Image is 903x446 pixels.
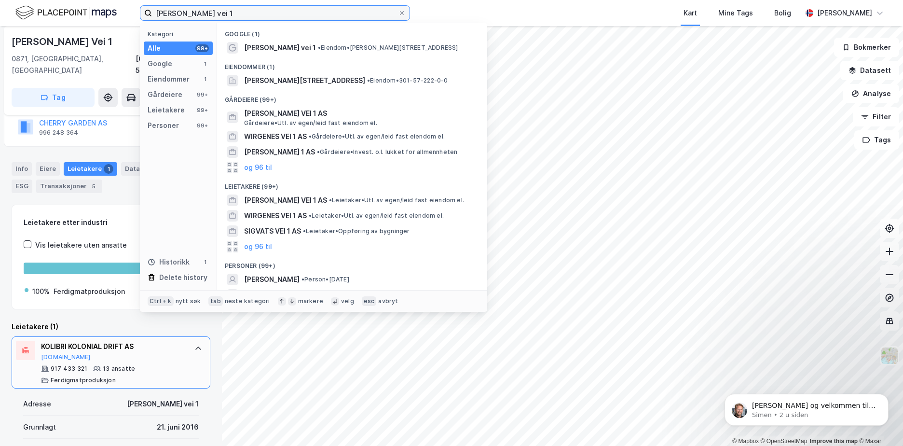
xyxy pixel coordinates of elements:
[217,88,487,106] div: Gårdeiere (99+)
[244,119,377,127] span: Gårdeiere • Utl. av egen/leid fast eiendom el.
[244,146,315,158] span: [PERSON_NAME] 1 AS
[318,44,321,51] span: •
[843,84,899,103] button: Analyse
[201,258,209,266] div: 1
[12,162,32,176] div: Info
[244,42,316,54] span: [PERSON_NAME] vei 1
[159,272,207,283] div: Delete history
[12,53,136,76] div: 0871, [GEOGRAPHIC_DATA], [GEOGRAPHIC_DATA]
[54,286,125,297] div: Ferdigmatproduksjon
[89,181,98,191] div: 5
[301,276,349,283] span: Person • [DATE]
[309,212,444,220] span: Leietaker • Utl. av egen/leid fast eiendom el.
[684,7,697,19] div: Kart
[148,58,172,70] div: Google
[12,180,32,193] div: ESG
[64,162,117,176] div: Leietakere
[195,106,209,114] div: 99+
[35,239,127,251] div: Vis leietakere uten ansatte
[217,175,487,193] div: Leietakere (99+)
[244,289,300,301] span: [PERSON_NAME]
[244,75,365,86] span: [PERSON_NAME][STREET_ADDRESS]
[103,365,135,373] div: 13 ansatte
[810,438,858,445] a: Improve this map
[12,321,210,333] div: Leietakere (1)
[309,212,312,219] span: •
[244,241,272,252] button: og 96 til
[309,133,312,140] span: •
[12,88,95,107] button: Tag
[309,133,445,140] span: Gårdeiere • Utl. av egen/leid fast eiendom el.
[23,421,56,433] div: Grunnlagt
[854,130,899,150] button: Tags
[244,131,307,142] span: WIRGENES VEI 1 AS
[362,296,377,306] div: esc
[303,227,410,235] span: Leietaker • Oppføring av bygninger
[817,7,872,19] div: [PERSON_NAME]
[12,34,114,49] div: [PERSON_NAME] Vei 1
[244,210,307,222] span: WIRGENES VEI 1 AS
[104,164,113,174] div: 1
[880,347,899,365] img: Z
[51,376,116,384] div: Ferdigmatproduksjon
[303,227,306,235] span: •
[710,374,903,441] iframe: Intercom notifications melding
[244,274,300,285] span: [PERSON_NAME]
[148,89,182,100] div: Gårdeiere
[148,73,190,85] div: Eiendommer
[201,75,209,83] div: 1
[329,196,332,204] span: •
[152,6,398,20] input: Søk på adresse, matrikkel, gårdeiere, leietakere eller personer
[195,91,209,98] div: 99+
[148,42,161,54] div: Alle
[834,38,899,57] button: Bokmerker
[301,276,304,283] span: •
[317,148,320,155] span: •
[36,180,102,193] div: Transaksjoner
[853,107,899,126] button: Filter
[39,129,78,137] div: 996 248 364
[718,7,753,19] div: Mine Tags
[15,4,117,21] img: logo.f888ab2527a4732fd821a326f86c7f29.svg
[367,77,370,84] span: •
[217,56,487,73] div: Eiendommer (1)
[217,23,487,40] div: Google (1)
[176,297,201,305] div: nytt søk
[208,296,223,306] div: tab
[121,162,157,176] div: Datasett
[774,7,791,19] div: Bolig
[217,254,487,272] div: Personer (99+)
[41,353,91,361] button: [DOMAIN_NAME]
[36,162,60,176] div: Eiere
[298,297,323,305] div: markere
[840,61,899,80] button: Datasett
[195,44,209,52] div: 99+
[127,398,199,410] div: [PERSON_NAME] vei 1
[341,297,354,305] div: velg
[244,108,476,119] span: [PERSON_NAME] VEI 1 AS
[732,438,759,445] a: Mapbox
[157,421,199,433] div: 21. juni 2016
[148,120,179,131] div: Personer
[148,296,174,306] div: Ctrl + k
[317,148,457,156] span: Gårdeiere • Invest. o.l. lukket for allmennheten
[225,297,270,305] div: neste kategori
[136,53,210,76] div: [GEOGRAPHIC_DATA], 57/222
[24,217,198,228] div: Leietakere etter industri
[32,286,50,297] div: 100%
[329,196,464,204] span: Leietaker • Utl. av egen/leid fast eiendom el.
[367,77,448,84] span: Eiendom • 301-57-222-0-0
[378,297,398,305] div: avbryt
[41,341,185,352] div: KOLIBRI KOLONIAL DRIFT AS
[23,398,51,410] div: Adresse
[195,122,209,129] div: 99+
[244,162,272,173] button: og 96 til
[201,60,209,68] div: 1
[148,30,213,38] div: Kategori
[244,195,327,206] span: [PERSON_NAME] VEI 1 AS
[51,365,87,373] div: 917 433 321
